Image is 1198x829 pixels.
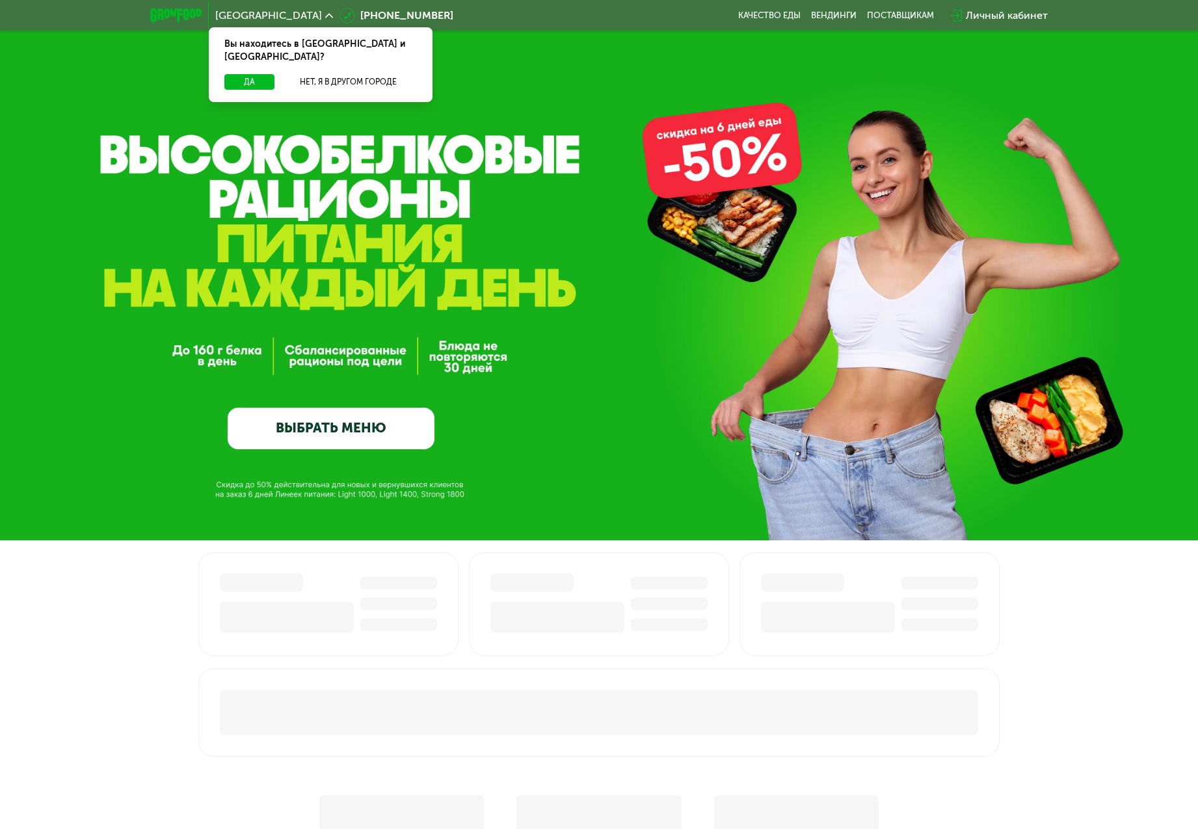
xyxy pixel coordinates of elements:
[224,74,274,90] button: Да
[215,10,322,21] span: [GEOGRAPHIC_DATA]
[280,74,417,90] button: Нет, я в другом городе
[339,8,453,23] a: [PHONE_NUMBER]
[738,10,801,21] a: Качество еды
[811,10,857,21] a: Вендинги
[966,8,1048,23] div: Личный кабинет
[209,27,433,74] div: Вы находитесь в [GEOGRAPHIC_DATA] и [GEOGRAPHIC_DATA]?
[228,408,435,449] a: ВЫБРАТЬ МЕНЮ
[867,10,934,21] div: поставщикам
